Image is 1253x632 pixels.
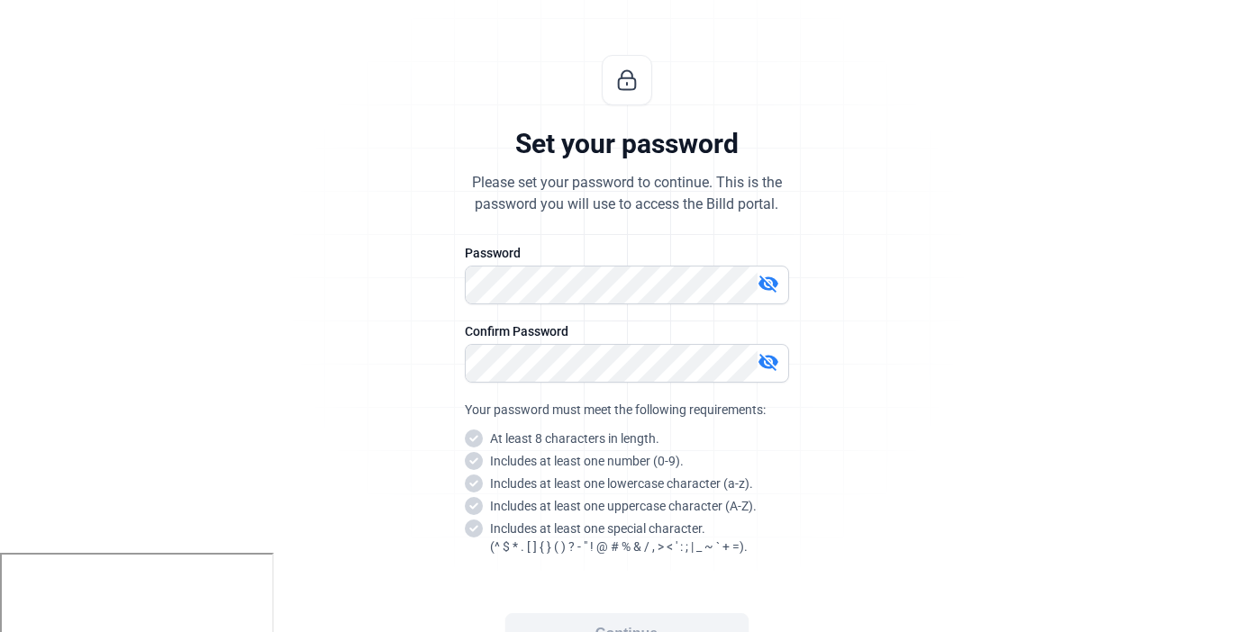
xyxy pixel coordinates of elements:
[758,351,779,373] mat-icon: visibility_off
[465,244,789,262] div: Password
[472,172,782,215] div: Please set your password to continue. This is the password you will use to access the Billd portal.
[490,497,757,515] snap: Includes at least one uppercase character (A-Z).
[490,519,748,555] snap: Includes at least one special character. (^ $ * . [ ] { } ( ) ? - " ! @ # % & / , > < ' : ; | _ ~...
[758,273,779,294] mat-icon: visibility_off
[515,127,739,161] div: Set your password
[490,452,684,470] snap: Includes at least one number (0-9).
[490,474,753,492] snap: Includes at least one lowercase character (a-z).
[465,322,789,340] div: Confirm Password
[465,401,789,419] div: Your password must meet the following requirements:
[490,429,659,447] snap: At least 8 characters in length.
